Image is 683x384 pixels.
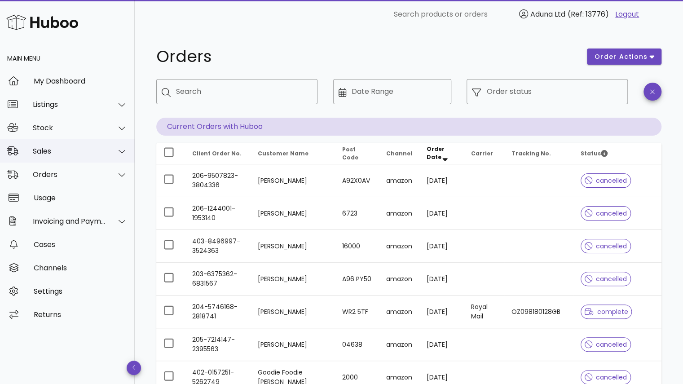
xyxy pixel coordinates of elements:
a: Logout [615,9,639,20]
th: Customer Name [251,143,335,164]
span: Customer Name [258,150,308,157]
span: Carrier [471,150,493,157]
span: cancelled [585,243,627,249]
th: Status [573,143,661,164]
td: Royal Mail [464,296,504,328]
th: Channel [379,143,419,164]
td: [DATE] [419,164,464,197]
td: [PERSON_NAME] [251,164,335,197]
span: cancelled [585,374,627,380]
img: Huboo Logo [6,13,78,32]
td: 206-9507823-3804336 [185,164,251,197]
td: [DATE] [419,263,464,296]
span: cancelled [585,177,627,184]
td: amazon [379,164,419,197]
td: [PERSON_NAME] [251,328,335,361]
td: [PERSON_NAME] [251,263,335,296]
td: 6723 [335,197,379,230]
td: 403-8496997-3524363 [185,230,251,263]
div: Stock [33,124,106,132]
span: Aduna Ltd [530,9,565,19]
td: [DATE] [419,230,464,263]
td: [PERSON_NAME] [251,230,335,263]
th: Order Date: Sorted descending. Activate to remove sorting. [419,143,464,164]
span: Client Order No. [192,150,242,157]
div: Cases [34,240,128,249]
td: 16000 [335,230,379,263]
div: Usage [34,194,128,202]
span: Order Date [426,145,444,161]
th: Tracking No. [504,143,573,164]
td: 04638 [335,328,379,361]
div: Settings [34,287,128,296]
button: order actions [587,49,661,65]
td: A96 PY50 [335,263,379,296]
td: 205-7214147-2395563 [185,328,251,361]
span: cancelled [585,210,627,216]
td: 203-6375362-6831567 [185,263,251,296]
p: Current Orders with Huboo [156,118,661,136]
td: [PERSON_NAME] [251,296,335,328]
td: A92X0AV [335,164,379,197]
td: amazon [379,328,419,361]
th: Client Order No. [185,143,251,164]
span: Tracking No. [511,150,551,157]
td: [DATE] [419,328,464,361]
td: amazon [379,263,419,296]
div: Sales [33,147,106,155]
th: Post Code [335,143,379,164]
span: (Ref: 13776) [568,9,609,19]
div: Channels [34,264,128,272]
td: 206-1244001-1953140 [185,197,251,230]
div: Listings [33,100,106,109]
div: Invoicing and Payments [33,217,106,225]
span: cancelled [585,276,627,282]
td: 204-5746168-2818741 [185,296,251,328]
td: [DATE] [419,296,464,328]
td: amazon [379,230,419,263]
div: My Dashboard [34,77,128,85]
h1: Orders [156,49,576,65]
td: OZ098180128GB [504,296,573,328]
th: Carrier [464,143,504,164]
span: order actions [594,52,648,62]
td: amazon [379,296,419,328]
span: Post Code [342,146,358,161]
td: [PERSON_NAME] [251,197,335,230]
span: Channel [386,150,412,157]
td: amazon [379,197,419,230]
span: Status [581,150,608,157]
span: cancelled [585,341,627,348]
span: complete [585,309,628,315]
td: WR2 5TF [335,296,379,328]
div: Orders [33,170,106,179]
div: Returns [34,310,128,319]
td: [DATE] [419,197,464,230]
